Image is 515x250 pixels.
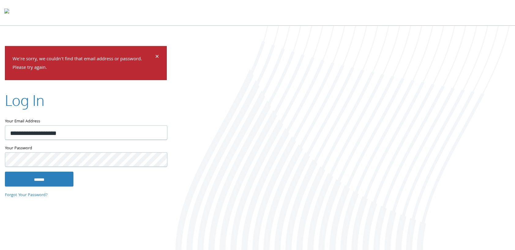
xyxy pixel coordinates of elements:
button: Dismiss alert [155,54,159,61]
label: Your Password [5,145,167,152]
p: We're sorry, we couldn't find that email address or password. Please try again. [13,55,154,73]
span: × [155,51,159,63]
h2: Log In [5,90,44,110]
a: Forgot Your Password? [5,192,48,198]
img: todyl-logo-dark.svg [4,6,9,19]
